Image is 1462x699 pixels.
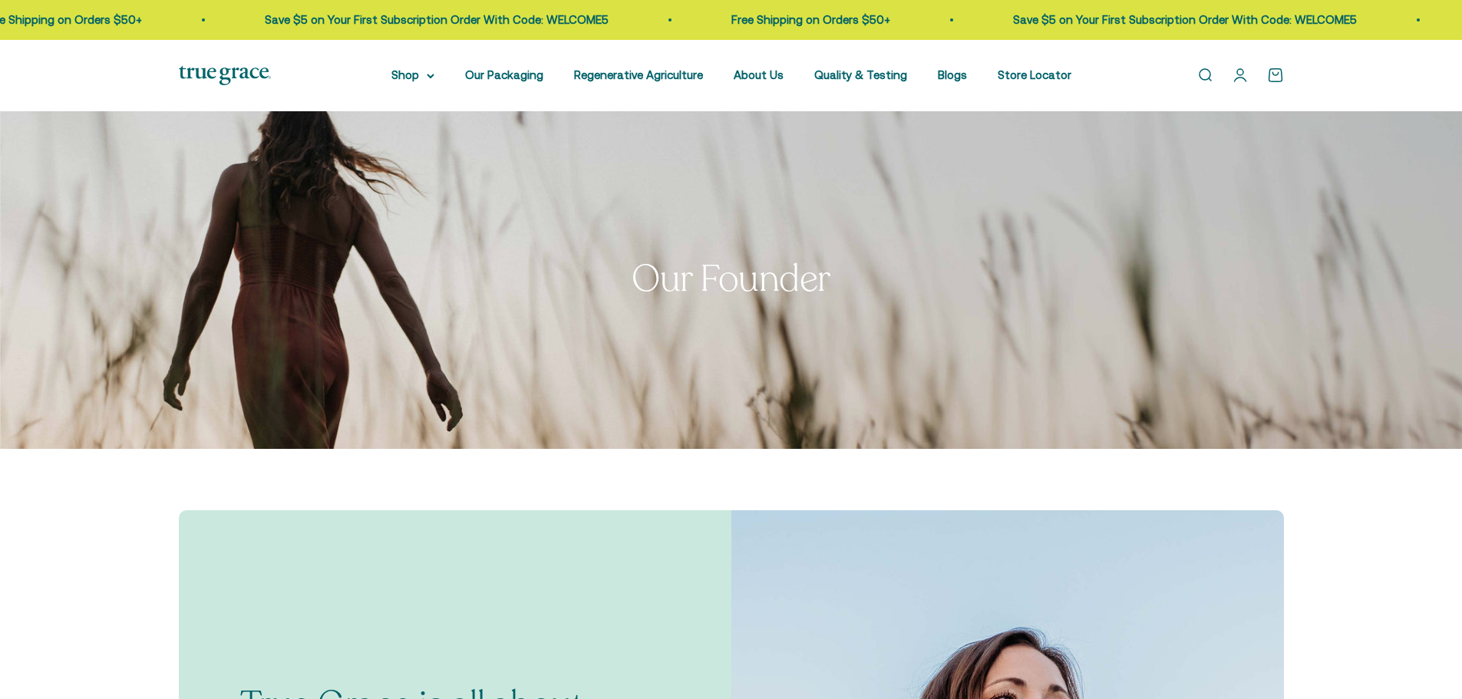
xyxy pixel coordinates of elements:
[391,66,434,84] summary: Shop
[465,68,543,81] a: Our Packaging
[632,254,830,304] split-lines: Our Founder
[734,68,784,81] a: About Us
[938,68,967,81] a: Blogs
[678,13,837,26] a: Free Shipping on Orders $50+
[998,68,1071,81] a: Store Locator
[574,68,703,81] a: Regenerative Agriculture
[814,68,907,81] a: Quality & Testing
[959,11,1303,29] p: Save $5 on Your First Subscription Order With Code: WELCOME5
[211,11,555,29] p: Save $5 on Your First Subscription Order With Code: WELCOME5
